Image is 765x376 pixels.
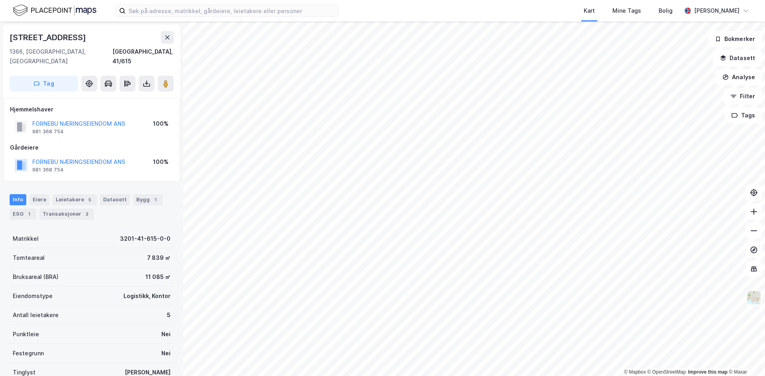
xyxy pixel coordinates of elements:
div: [PERSON_NAME] [694,6,739,16]
div: Mine Tags [612,6,641,16]
div: Matrikkel [13,234,39,244]
button: Datasett [713,50,762,66]
button: Filter [724,88,762,104]
div: 3201-41-615-0-0 [120,234,171,244]
div: Logistikk, Kontor [124,291,171,301]
img: logo.f888ab2527a4732fd821a326f86c7f29.svg [13,4,96,18]
a: Improve this map [688,369,728,375]
div: 100% [153,119,169,129]
div: Transaksjoner [39,208,94,220]
div: Bruksareal (BRA) [13,272,59,282]
div: Hjemmelshaver [10,105,173,114]
a: Mapbox [624,369,646,375]
button: Bokmerker [708,31,762,47]
div: 1 [25,210,33,218]
div: 5 [167,310,171,320]
div: Kontrollprogram for chat [725,338,765,376]
div: Antall leietakere [13,310,59,320]
div: Punktleie [13,329,39,339]
div: ESG [10,208,36,220]
div: 7 839 ㎡ [147,253,171,263]
div: Bolig [659,6,673,16]
div: Datasett [100,194,130,205]
iframe: Chat Widget [725,338,765,376]
div: Nei [161,329,171,339]
button: Tag [10,76,78,92]
div: [GEOGRAPHIC_DATA], 41/615 [112,47,174,66]
button: Analyse [716,69,762,85]
div: 1366, [GEOGRAPHIC_DATA], [GEOGRAPHIC_DATA] [10,47,112,66]
div: 100% [153,157,169,167]
div: Leietakere [53,194,97,205]
div: Tomteareal [13,253,45,263]
div: Info [10,194,26,205]
div: Gårdeiere [10,143,173,152]
div: Eiere [29,194,49,205]
div: [STREET_ADDRESS] [10,31,88,44]
div: 981 368 754 [32,167,64,173]
div: 11 085 ㎡ [145,272,171,282]
div: Nei [161,349,171,358]
a: OpenStreetMap [647,369,686,375]
input: Søk på adresse, matrikkel, gårdeiere, leietakere eller personer [126,5,338,17]
div: Kart [584,6,595,16]
div: 5 [86,196,94,204]
div: 3 [83,210,91,218]
div: Eiendomstype [13,291,53,301]
div: Bygg [133,194,163,205]
button: Tags [725,107,762,123]
div: Festegrunn [13,349,44,358]
div: 1 [151,196,159,204]
div: 981 368 754 [32,129,64,135]
img: Z [746,290,761,305]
